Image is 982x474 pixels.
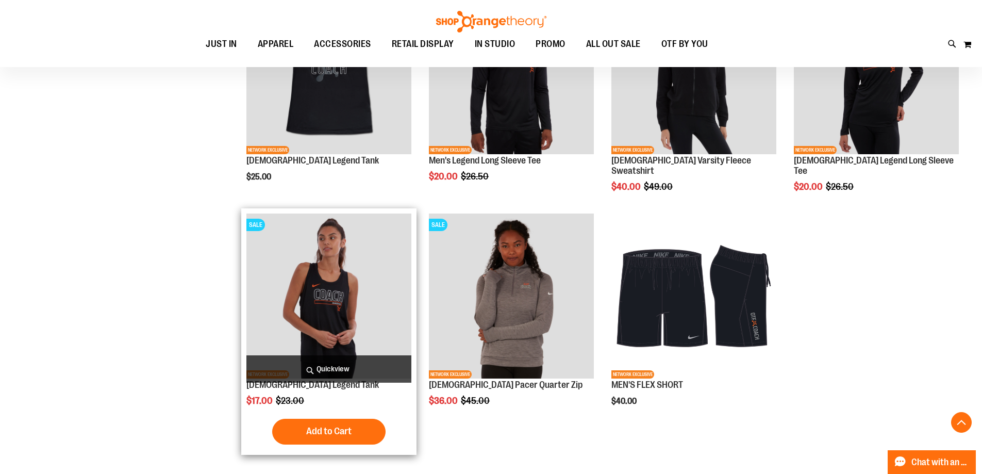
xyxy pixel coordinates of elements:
span: $40.00 [611,397,638,406]
span: NETWORK EXCLUSIVE [429,146,472,154]
div: product [424,208,599,432]
span: $26.50 [826,182,855,192]
span: ALL OUT SALE [586,32,641,56]
span: RETAIL DISPLAY [392,32,454,56]
a: [DEMOGRAPHIC_DATA] Legend Long Sleeve Tee [794,155,954,176]
span: NETWORK EXCLUSIVE [429,370,472,379]
span: SALE [429,219,447,231]
a: Product image for Ladies Pacer Quarter ZipSALENETWORK EXCLUSIVE [429,214,594,380]
div: product [606,208,781,432]
span: PROMO [536,32,565,56]
a: [DEMOGRAPHIC_DATA] Legend Tank [246,380,379,390]
button: Add to Cart [272,419,386,445]
span: $45.00 [461,396,491,406]
span: $25.00 [246,172,273,182]
span: ACCESSORIES [314,32,371,56]
span: $49.00 [644,182,674,192]
a: MEN'S FLEX SHORT [611,380,683,390]
span: NETWORK EXCLUSIVE [611,370,654,379]
span: $20.00 [794,182,824,192]
span: Chat with an Expert [911,457,970,467]
img: Product image for Ladies Pacer Quarter Zip [429,214,594,379]
span: OTF BY YOU [661,32,708,56]
span: $17.00 [246,396,274,406]
span: Add to Cart [306,426,352,437]
a: OTF Ladies Coach FA22 Legend Tank - Black primary imageSALENETWORK EXCLUSIVE [246,214,411,380]
span: NETWORK EXCLUSIVE [794,146,837,154]
a: Quickview [246,355,411,383]
a: [DEMOGRAPHIC_DATA] Varsity Fleece Sweatshirt [611,155,751,176]
span: $20.00 [429,171,459,182]
span: NETWORK EXCLUSIVE [611,146,654,154]
a: Product image for MEN'S FLEX SHORTNETWORK EXCLUSIVE [611,214,776,380]
button: Chat with an Expert [888,450,976,474]
span: IN STUDIO [475,32,515,56]
img: OTF Ladies Coach FA22 Legend Tank - Black primary image [246,214,411,379]
span: NETWORK EXCLUSIVE [246,146,289,154]
span: $23.00 [276,396,306,406]
a: [DEMOGRAPHIC_DATA] Pacer Quarter Zip [429,380,582,390]
span: APPAREL [258,32,294,56]
img: Shop Orangetheory [435,11,548,32]
span: $36.00 [429,396,459,406]
span: JUST IN [206,32,237,56]
span: $26.50 [461,171,490,182]
button: Back To Top [951,412,972,433]
div: product [241,208,417,455]
span: $40.00 [611,182,642,192]
span: SALE [246,219,265,231]
a: [DEMOGRAPHIC_DATA] Legend Tank [246,155,379,166]
img: Product image for MEN'S FLEX SHORT [611,214,776,379]
a: Men's Legend Long Sleeve Tee [429,155,541,166]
